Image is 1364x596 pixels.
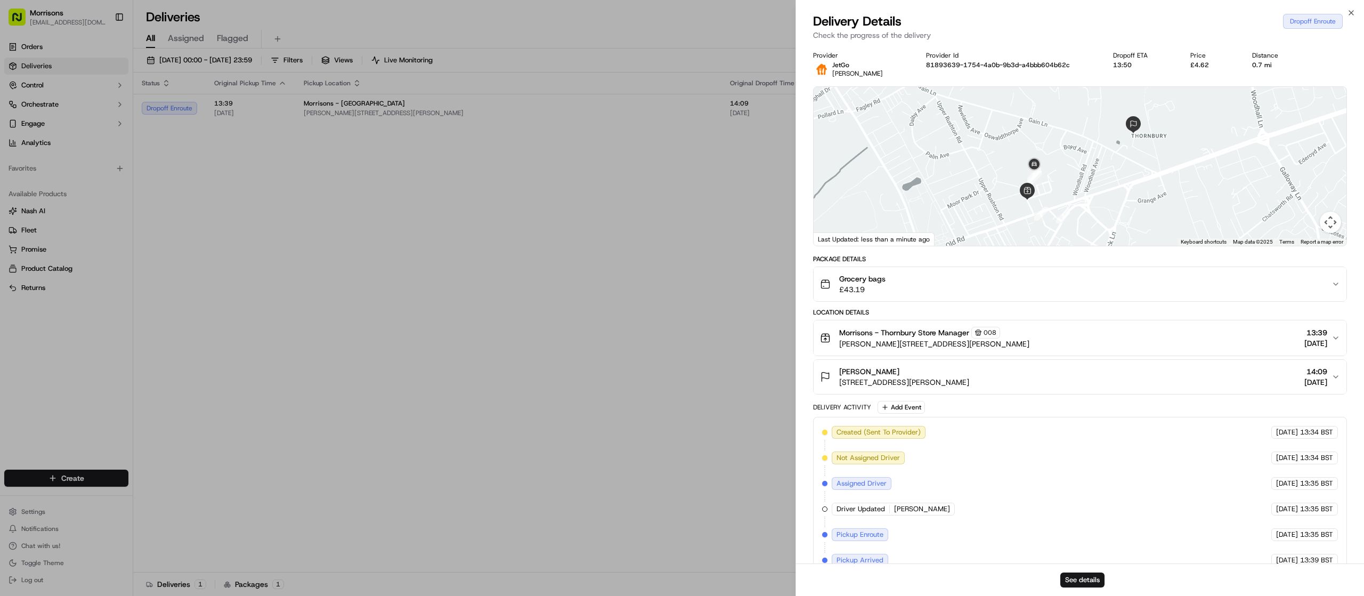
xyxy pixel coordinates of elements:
button: Add Event [878,401,925,414]
span: Morrisons - Thornbury Store Manager [839,327,969,338]
span: Pylon [106,181,129,189]
span: [PERSON_NAME] [832,69,883,78]
button: Start new chat [181,106,194,118]
div: 13:50 [1113,61,1174,69]
span: 13:34 BST [1300,453,1333,463]
p: JetGo [832,61,883,69]
span: 14:09 [1304,366,1327,377]
span: Knowledge Base [21,155,82,166]
a: Open this area in Google Maps (opens a new window) [816,232,851,246]
input: Got a question? Start typing here... [28,69,192,80]
div: Price [1190,51,1235,60]
span: [DATE] [1276,555,1298,565]
div: We're available if you need us! [36,113,135,122]
button: See details [1060,573,1105,587]
span: [STREET_ADDRESS][PERSON_NAME] [839,377,969,388]
div: 0.7 mi [1252,61,1304,69]
span: Assigned Driver [837,479,887,488]
img: Google [816,232,851,246]
a: Powered byPylon [75,181,129,189]
span: [DATE] [1304,377,1327,388]
span: Pickup Arrived [837,555,883,565]
img: 1736555255976-a54dd68f-1ca7-489b-9aae-adbdc363a1c4 [11,102,30,122]
span: 008 [984,328,996,337]
div: 1 [1056,210,1070,223]
div: £4.62 [1190,61,1235,69]
img: Nash [11,11,32,33]
span: [DATE] [1276,504,1298,514]
span: [DATE] [1304,338,1327,349]
div: 2 [1034,207,1048,221]
div: Distance [1252,51,1304,60]
span: [PERSON_NAME] [894,504,950,514]
span: Not Assigned Driver [837,453,900,463]
div: Delivery Activity [813,403,871,412]
span: Grocery bags [839,273,886,284]
span: Driver Updated [837,504,885,514]
a: Terms (opens in new tab) [1279,239,1294,245]
div: Last Updated: less than a minute ago [814,232,935,246]
div: 💻 [90,156,99,165]
span: [DATE] [1276,428,1298,437]
button: Grocery bags£43.19 [814,267,1346,301]
button: Map camera controls [1320,212,1341,233]
span: 13:35 BST [1300,530,1333,539]
span: Pickup Enroute [837,530,883,539]
span: 13:34 BST [1300,428,1333,437]
p: Check the progress of the delivery [813,30,1347,41]
span: Delivery Details [813,13,902,30]
a: Report a map error [1301,239,1343,245]
span: 13:39 BST [1300,555,1333,565]
button: 81893639-1754-4a0b-9b3d-a4bbb604b62c [926,61,1070,69]
a: 💻API Documentation [86,151,175,170]
p: Welcome 👋 [11,43,194,60]
span: 13:39 [1304,327,1327,338]
span: £43.19 [839,284,886,295]
span: [PERSON_NAME][STREET_ADDRESS][PERSON_NAME] [839,339,1029,349]
span: [DATE] [1276,453,1298,463]
span: Map data ©2025 [1233,239,1273,245]
a: 📗Knowledge Base [6,151,86,170]
div: Start new chat [36,102,175,113]
span: [DATE] [1276,530,1298,539]
div: 📗 [11,156,19,165]
span: Created (Sent To Provider) [837,428,921,437]
button: Keyboard shortcuts [1181,238,1227,246]
img: justeat_logo.png [813,61,830,78]
div: Package Details [813,255,1347,263]
button: [PERSON_NAME][STREET_ADDRESS][PERSON_NAME]14:09[DATE] [814,360,1346,394]
div: Provider Id [926,51,1096,60]
div: Location Details [813,308,1347,317]
div: Dropoff ETA [1113,51,1174,60]
button: Morrisons - Thornbury Store Manager008[PERSON_NAME][STREET_ADDRESS][PERSON_NAME]13:39[DATE] [814,320,1346,356]
div: 5 [1027,168,1041,182]
div: Provider [813,51,909,60]
span: 13:35 BST [1300,504,1333,514]
span: API Documentation [101,155,171,166]
span: 13:35 BST [1300,479,1333,488]
span: [DATE] [1276,479,1298,488]
span: [PERSON_NAME] [839,366,899,377]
